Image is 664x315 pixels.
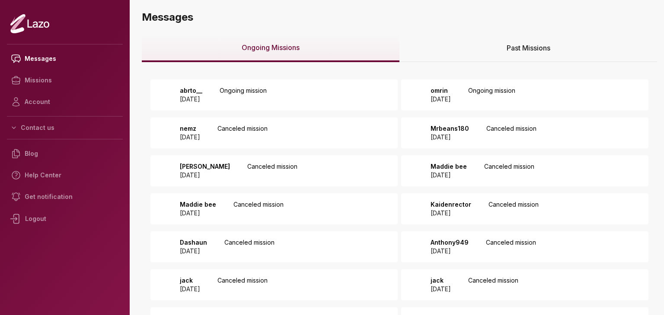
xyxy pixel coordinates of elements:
p: Maddie bee [180,200,216,209]
p: [DATE] [180,133,200,142]
span: Past Missions [507,43,550,53]
p: Canceled mission [488,200,539,217]
p: Dashaun [180,238,207,247]
a: Blog [7,143,123,164]
p: [DATE] [431,95,451,104]
a: Missions [7,69,123,91]
p: Ongoing mission [220,86,267,104]
a: Help Center [7,164,123,186]
p: jack [431,276,451,285]
p: Maddie bee [431,162,467,171]
p: nemz [180,124,200,133]
a: Account [7,91,123,113]
p: Canceled mission [486,238,536,255]
p: [DATE] [431,247,469,255]
a: Get notification [7,186,123,208]
p: [DATE] [431,285,451,293]
p: Kaidenrector [431,200,471,209]
h3: Messages [142,10,657,24]
p: [DATE] [431,133,469,142]
p: Mrbeans180 [431,124,469,133]
p: [DATE] [180,247,207,255]
p: [DATE] [180,171,230,180]
p: jack [180,276,200,285]
p: Canceled mission [217,124,268,142]
p: Anthony949 [431,238,469,247]
button: Contact us [7,120,123,135]
div: Logout [7,208,123,230]
p: [DATE] [431,171,467,180]
p: Canceled mission [468,276,518,293]
p: [PERSON_NAME] [180,162,230,171]
p: Canceled mission [247,162,297,180]
p: Canceled mission [233,200,284,217]
a: Messages [7,48,123,69]
p: [DATE] [180,209,216,217]
p: Canceled mission [486,124,536,142]
p: abrto__ [180,86,202,95]
p: [DATE] [431,209,471,217]
p: omrin [431,86,451,95]
p: Ongoing mission [468,86,515,104]
span: Ongoing Missions [242,42,300,53]
p: [DATE] [180,95,202,104]
p: [DATE] [180,285,200,293]
p: Canceled mission [484,162,534,180]
p: Canceled mission [224,238,275,255]
p: Canceled mission [217,276,268,293]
